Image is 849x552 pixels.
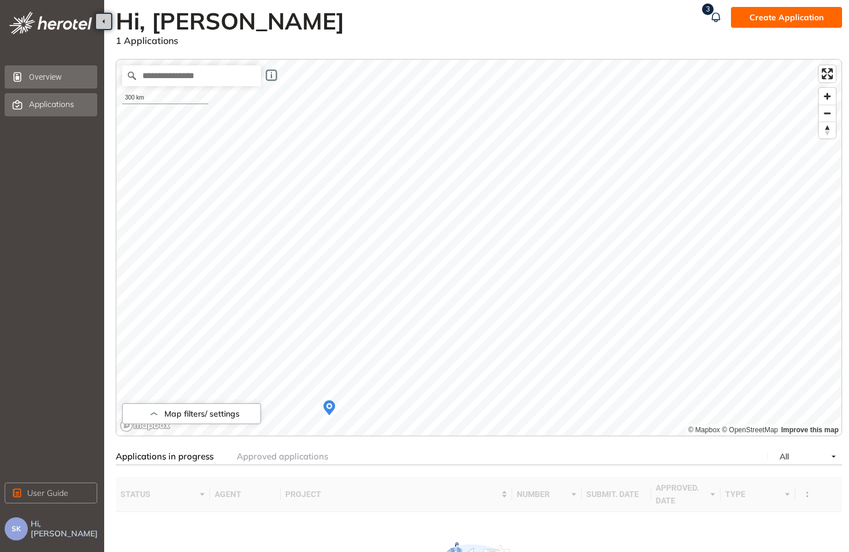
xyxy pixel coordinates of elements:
[164,409,240,419] span: Map filters/ settings
[656,481,707,507] span: approved. date
[819,65,836,82] button: Enter fullscreen
[780,451,789,462] span: All
[122,92,208,104] div: 300 km
[582,477,651,512] th: submit. date
[116,7,351,35] h2: Hi, [PERSON_NAME]
[281,477,512,512] th: project
[120,419,171,432] a: Mapbox logo
[749,11,824,24] span: Create Application
[9,12,92,34] img: logo
[725,488,782,501] span: type
[319,398,340,418] div: Map marker
[731,7,842,28] button: Create Application
[120,488,197,501] span: status
[706,5,710,13] span: 3
[5,483,97,503] button: User Guide
[116,35,178,46] span: 1 Applications
[688,426,720,434] a: Mapbox
[31,519,100,539] span: Hi, [PERSON_NAME]
[651,477,721,512] th: approved. date
[116,451,214,462] span: Applications in progress
[819,88,836,105] button: Zoom in
[5,517,28,540] button: SK
[781,426,839,434] a: Improve this map
[517,488,568,501] span: number
[285,488,499,501] span: project
[237,451,328,462] span: Approved applications
[819,105,836,122] button: Zoom out
[12,525,21,533] span: SK
[116,60,841,436] canvas: Map
[210,477,281,512] th: agent
[702,3,714,15] sup: 3
[29,65,95,89] span: Overview
[722,426,778,434] a: OpenStreetMap
[27,487,68,499] span: User Guide
[29,100,74,109] span: Applications
[721,477,796,512] th: type
[819,122,836,138] button: Reset bearing to north
[512,477,582,512] th: number
[122,403,261,424] button: Map filters/ settings
[116,477,210,512] th: status
[122,65,261,86] input: Search place...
